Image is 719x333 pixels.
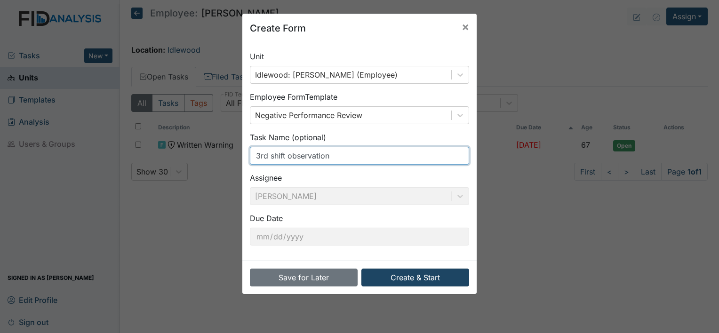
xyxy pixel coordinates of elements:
[361,269,469,286] button: Create & Start
[250,21,306,35] h5: Create Form
[250,269,358,286] button: Save for Later
[250,172,282,183] label: Assignee
[462,20,469,33] span: ×
[454,14,477,40] button: Close
[255,110,362,121] div: Negative Performance Review
[250,213,283,224] label: Due Date
[250,91,337,103] label: Employee Form Template
[250,132,326,143] label: Task Name (optional)
[250,51,264,62] label: Unit
[255,69,398,80] div: Idlewood: [PERSON_NAME] (Employee)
